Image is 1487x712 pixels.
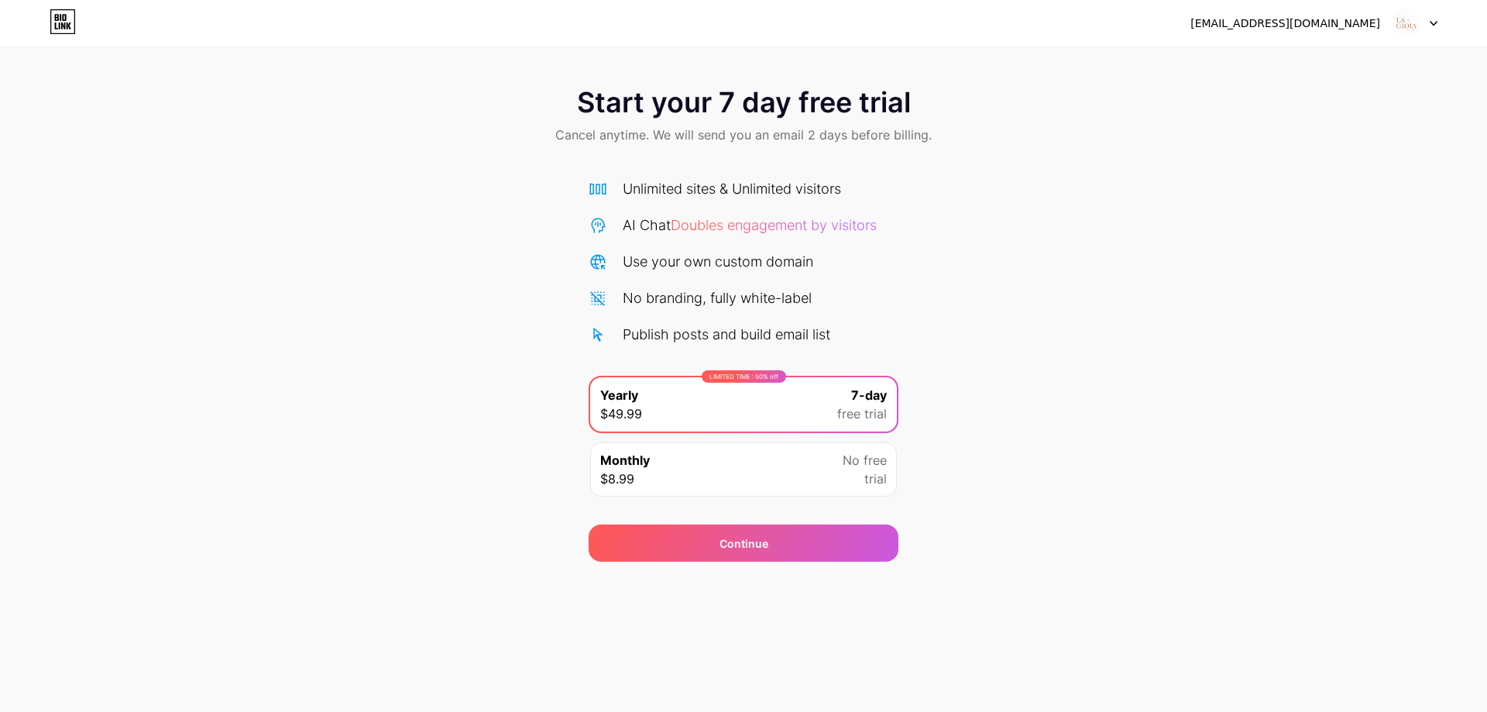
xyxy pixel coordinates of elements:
span: Monthly [600,451,650,470]
div: LIMITED TIME : 50% off [702,370,786,383]
span: $49.99 [600,404,642,423]
div: Publish posts and build email list [623,324,830,345]
img: lagioiabyfarah [1392,9,1421,38]
span: trial [864,470,887,488]
div: Use your own custom domain [623,251,813,272]
span: Cancel anytime. We will send you an email 2 days before billing. [555,126,932,144]
span: free trial [837,404,887,423]
div: No branding, fully white-label [623,287,812,308]
div: [EMAIL_ADDRESS][DOMAIN_NAME] [1190,15,1380,32]
span: 7-day [851,386,887,404]
span: Yearly [600,386,638,404]
div: AI Chat [623,215,877,236]
div: Unlimited sites & Unlimited visitors [623,178,841,199]
span: No free [843,451,887,470]
span: Doubles engagement by visitors [671,217,877,233]
span: Continue [719,535,768,552]
span: Start your 7 day free trial [577,87,911,118]
span: $8.99 [600,470,634,488]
